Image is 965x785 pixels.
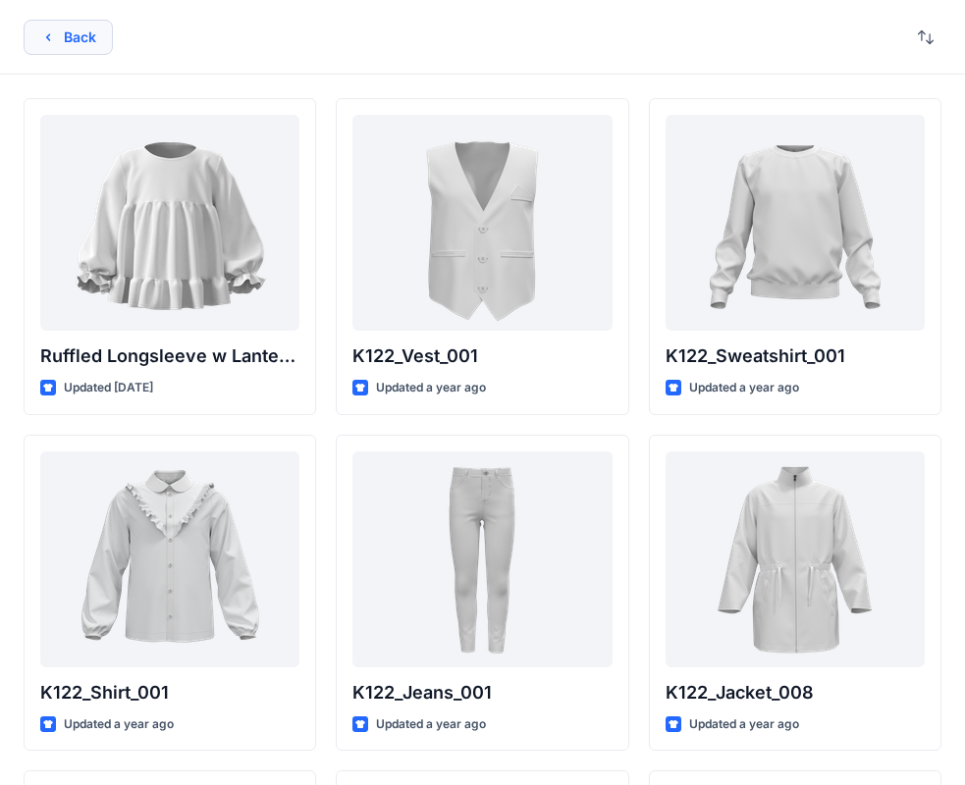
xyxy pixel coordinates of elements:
p: Ruffled Longsleeve w Lantern Sleeve [40,342,299,370]
p: K122_Jeans_001 [352,679,612,706]
p: Updated a year ago [689,714,799,735]
a: K122_Sweatshirt_001 [666,115,925,331]
p: Updated a year ago [376,714,486,735]
a: K122_Vest_001 [352,115,612,331]
p: K122_Shirt_001 [40,679,299,706]
p: Updated a year ago [376,378,486,398]
a: K122_Jeans_001 [352,451,612,667]
p: Updated [DATE] [64,378,153,398]
p: Updated a year ago [64,714,174,735]
a: K122_Jacket_008 [666,451,925,667]
p: K122_Jacket_008 [666,679,925,706]
p: K122_Sweatshirt_001 [666,342,925,370]
p: Updated a year ago [689,378,799,398]
button: Back [24,20,113,55]
p: K122_Vest_001 [352,342,612,370]
a: Ruffled Longsleeve w Lantern Sleeve [40,115,299,331]
a: K122_Shirt_001 [40,451,299,667]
